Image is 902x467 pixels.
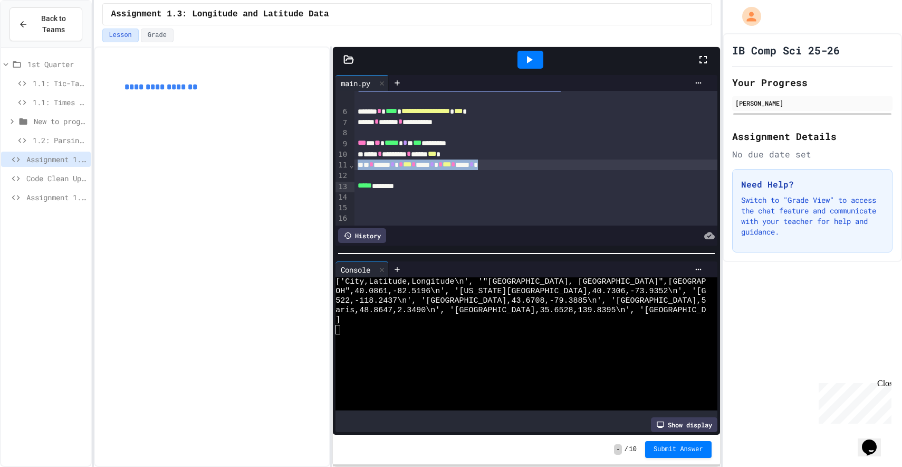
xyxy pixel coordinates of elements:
[858,425,891,456] iframe: chat widget
[629,445,637,454] span: 10
[732,129,893,144] h2: Assignment Details
[335,150,349,160] div: 10
[111,8,329,21] span: Assignment 1.3: Longitude and Latitude Data
[335,171,349,181] div: 12
[335,306,815,315] span: aris,48.8647,2.3490\n', '[GEOGRAPHIC_DATA],35.6528,139.8395\n', '[GEOGRAPHIC_DATA],-33.8651,151.2...
[33,97,87,108] span: 1.1: Times Table (Year 1/SL)
[4,4,73,67] div: Chat with us now!Close
[735,98,889,108] div: [PERSON_NAME]
[335,107,349,117] div: 6
[741,178,884,191] h3: Need Help?
[34,116,87,127] span: New to programming exercises
[335,264,376,275] div: Console
[335,128,349,138] div: 8
[34,13,73,35] span: Back to Teams
[732,43,840,58] h1: IB Comp Sci 25-26
[335,75,389,91] div: main.py
[814,379,891,424] iframe: chat widget
[732,148,893,161] div: No due date set
[27,59,87,70] span: 1st Quarter
[335,296,805,306] span: 522,-118.2437\n', '[GEOGRAPHIC_DATA],43.6708,-79.3885\n', '[GEOGRAPHIC_DATA],51.5099,-0.1181\n', 'P
[335,287,801,296] span: OH",40.0861,-82.5196\n', '[US_STATE][GEOGRAPHIC_DATA],40.7306,-73.9352\n', '[GEOGRAPHIC_DATA],34.0
[335,118,349,128] div: 7
[624,445,628,454] span: /
[338,228,386,243] div: History
[26,154,87,165] span: Assignment 1.3: Longitude and Latitude Data
[9,7,82,41] button: Back to Teams
[335,74,349,107] div: 5
[732,75,893,90] h2: Your Progress
[335,78,376,89] div: main.py
[335,315,340,325] span: ]
[335,277,867,287] span: ['City,Latitude,Longitude\n', '"[GEOGRAPHIC_DATA], [GEOGRAPHIC_DATA]",[GEOGRAPHIC_DATA]\n', '"[GE...
[335,192,349,203] div: 14
[335,203,349,213] div: 15
[645,441,712,458] button: Submit Answer
[335,182,349,192] div: 13
[654,445,703,454] span: Submit Answer
[335,224,349,235] div: 17
[33,78,87,89] span: 1.1: Tic-Tac-Toe (Year 2)
[141,29,174,42] button: Grade
[335,139,349,150] div: 9
[741,195,884,237] p: Switch to "Grade View" to access the chat feature and communicate with your teacher for help and ...
[614,444,622,455] span: -
[335,160,349,171] div: 11
[33,135,87,146] span: 1.2: Parsing Time Data
[349,161,354,169] span: Fold line
[335,213,349,224] div: 16
[102,29,139,42] button: Lesson
[26,192,87,203] span: Assignment 1.4: Reading and Parsing Data
[26,173,87,184] span: Code Clean Up Assignment
[731,4,764,29] div: My Account
[651,417,717,432] div: Show display
[335,261,389,277] div: Console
